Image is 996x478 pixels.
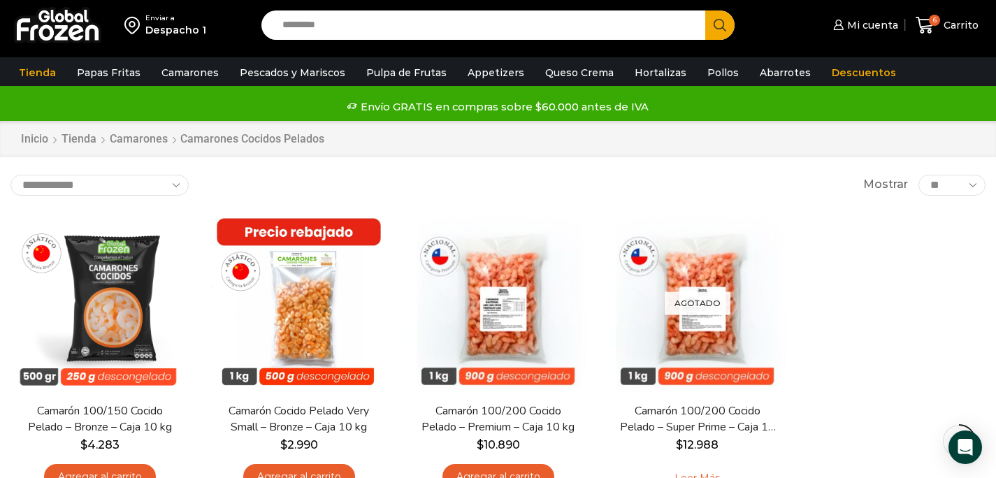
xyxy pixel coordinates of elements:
[61,131,97,147] a: Tienda
[628,59,693,86] a: Hortalizas
[912,9,982,42] a: 6 Carrito
[665,292,730,315] p: Agotado
[20,131,324,147] nav: Breadcrumb
[280,438,318,451] bdi: 2.990
[753,59,818,86] a: Abarrotes
[80,438,87,451] span: $
[705,10,735,40] button: Search button
[219,403,380,435] a: Camarón Cocido Pelado Very Small – Bronze – Caja 10 kg
[154,59,226,86] a: Camarones
[12,59,63,86] a: Tienda
[538,59,621,86] a: Queso Crema
[180,132,324,145] h1: Camarones Cocidos Pelados
[940,18,979,32] span: Carrito
[477,438,484,451] span: $
[280,438,287,451] span: $
[10,175,189,196] select: Pedido de la tienda
[676,438,719,451] bdi: 12.988
[929,15,940,26] span: 6
[233,59,352,86] a: Pescados y Mariscos
[80,438,120,451] bdi: 4.283
[844,18,898,32] span: Mi cuenta
[418,403,579,435] a: Camarón 100/200 Cocido Pelado – Premium – Caja 10 kg
[700,59,746,86] a: Pollos
[109,131,168,147] a: Camarones
[461,59,531,86] a: Appetizers
[20,131,49,147] a: Inicio
[825,59,903,86] a: Descuentos
[145,23,206,37] div: Despacho 1
[20,403,180,435] a: Camarón 100/150 Cocido Pelado – Bronze – Caja 10 kg
[145,13,206,23] div: Enviar a
[863,177,908,193] span: Mostrar
[948,430,982,464] div: Open Intercom Messenger
[617,403,778,435] a: Camarón 100/200 Cocido Pelado – Super Prime – Caja 10 kg
[124,13,145,37] img: address-field-icon.svg
[359,59,454,86] a: Pulpa de Frutas
[477,438,520,451] bdi: 10.890
[676,438,683,451] span: $
[70,59,147,86] a: Papas Fritas
[830,11,898,39] a: Mi cuenta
